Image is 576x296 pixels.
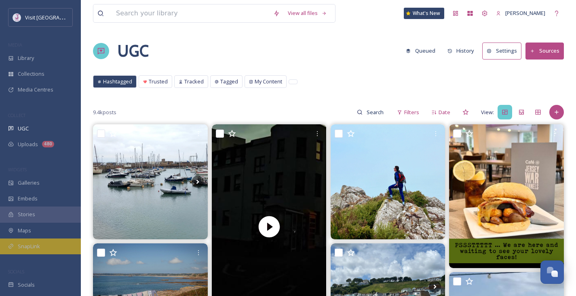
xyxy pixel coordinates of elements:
[184,78,204,85] span: Tracked
[13,13,21,21] img: Events-Jersey-Logo.png
[449,124,564,268] img: Your local café (that you may have forgotten even existed!) This is your reminder: the Café at Je...
[482,43,525,59] a: Settings
[18,195,38,202] span: Embeds
[8,42,22,48] span: MEDIA
[18,86,53,94] span: Media Centres
[8,166,27,172] span: WIDGETS
[18,243,40,250] span: SnapLink
[443,43,483,59] a: History
[402,43,439,59] button: Queued
[18,227,31,234] span: Maps
[18,125,29,132] span: UGC
[18,54,34,62] span: Library
[93,124,208,239] img: #2025 #visitjersey🇯🇪 #visitjersey #visitjerseychannelislands #visitbritain #visitjersey2025 #visi...
[331,124,445,239] img: Laughing hard because I am drenched through. I feel as if I should relate this back to the stage ...
[18,211,35,218] span: Stories
[443,43,479,59] button: History
[284,5,331,21] a: View all files
[25,13,88,21] span: Visit [GEOGRAPHIC_DATA]
[8,268,24,275] span: SOCIALS
[18,141,38,148] span: Uploads
[402,43,443,59] a: Queued
[525,43,564,59] button: Sources
[18,70,44,78] span: Collections
[363,104,389,120] input: Search
[481,109,494,116] span: View:
[255,78,282,85] span: My Content
[18,281,35,289] span: Socials
[482,43,521,59] button: Settings
[505,9,545,17] span: [PERSON_NAME]
[112,4,269,22] input: Search your library
[220,78,238,85] span: Tagged
[492,5,549,21] a: [PERSON_NAME]
[404,109,419,116] span: Filters
[540,260,564,284] button: Open Chat
[149,78,168,85] span: Trusted
[404,8,444,19] a: What's New
[18,179,40,187] span: Galleries
[117,39,149,63] a: UGC
[8,112,25,118] span: COLLECT
[103,78,132,85] span: Hashtagged
[439,109,450,116] span: Date
[93,109,116,116] span: 9.4k posts
[42,141,54,147] div: 480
